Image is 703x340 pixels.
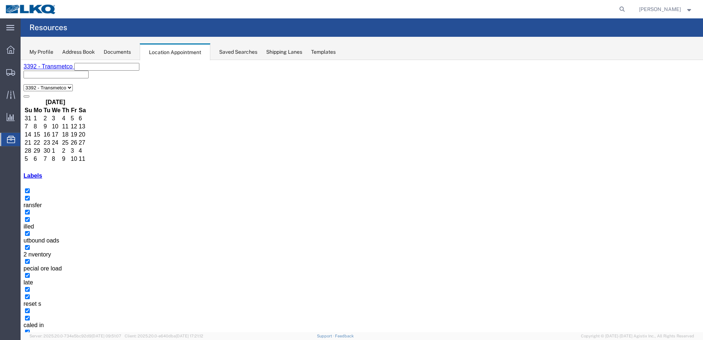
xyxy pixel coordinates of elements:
[31,71,40,78] td: 17
[41,87,49,95] td: 2
[219,48,257,56] div: Saved Searches
[23,63,30,70] td: 9
[23,79,30,86] td: 23
[4,71,12,78] td: 14
[41,79,49,86] td: 25
[50,87,57,95] td: 3
[4,87,12,95] td: 28
[23,95,30,103] td: 7
[317,334,335,338] a: Support
[58,79,66,86] td: 27
[4,136,9,141] input: ransfer
[13,95,22,103] td: 6
[23,71,30,78] td: 16
[5,4,57,15] img: logo
[50,95,57,103] td: 10
[3,262,23,268] span: caled in
[58,71,66,78] td: 20
[58,87,66,95] td: 4
[62,48,95,56] div: Address Book
[125,334,203,338] span: Client: 2025.20.0-e640dba
[140,43,210,60] div: Location Appointment
[21,60,703,332] iframe: FS Legacy Container
[4,213,9,218] input: late
[41,95,49,103] td: 9
[3,177,39,184] span: utbound oads
[23,87,30,95] td: 30
[31,79,40,86] td: 24
[639,5,681,13] span: Adrienne Brown
[13,79,22,86] td: 22
[3,191,31,198] span: 2 nventory
[58,95,66,103] td: 11
[3,241,21,247] span: reset s
[639,5,693,14] button: [PERSON_NAME]
[3,205,41,212] span: pecial ore load
[3,113,22,119] a: Labels
[50,71,57,78] td: 19
[41,71,49,78] td: 18
[92,334,121,338] span: [DATE] 09:51:07
[3,163,13,170] span: illed
[13,71,22,78] td: 15
[4,171,9,176] input: utbound oads
[58,63,66,70] td: 13
[4,234,9,239] input: reset s
[4,79,12,86] td: 21
[50,63,57,70] td: 12
[3,142,21,148] span: ransfer
[29,18,67,37] h4: Resources
[31,63,40,70] td: 10
[335,334,354,338] a: Feedback
[50,79,57,86] td: 26
[4,95,12,103] td: 5
[29,48,53,56] div: My Profile
[3,219,13,226] span: late
[13,87,22,95] td: 29
[581,333,694,339] span: Copyright © [DATE]-[DATE] Agistix Inc., All Rights Reserved
[311,48,336,56] div: Templates
[4,256,9,261] input: caled in
[176,334,203,338] span: [DATE] 17:21:12
[104,48,131,56] div: Documents
[29,334,121,338] span: Server: 2025.20.0-734e5bc92d9
[4,185,9,190] input: 2 nventory
[31,95,40,103] td: 8
[31,87,40,95] td: 1
[4,157,9,162] input: illed
[266,48,302,56] div: Shipping Lanes
[41,63,49,70] td: 11
[4,199,9,204] input: pecial ore load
